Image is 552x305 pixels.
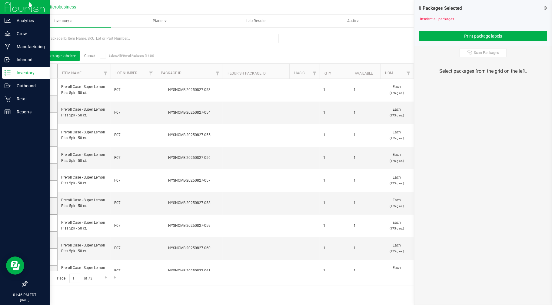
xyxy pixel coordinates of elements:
[5,57,11,63] inline-svg: Inbound
[384,203,410,209] p: (175 g ea.)
[5,18,11,24] inline-svg: Analytics
[238,18,275,24] span: Lab Results
[3,298,47,302] p: [DATE]
[15,15,111,27] a: Inventory
[5,96,11,102] inline-svg: Retail
[419,17,454,21] a: Unselect all packages
[355,71,373,75] a: Available
[354,245,377,251] span: 1
[111,18,208,24] span: Plants
[114,223,152,229] span: F07
[84,54,95,58] a: Cancel
[111,15,208,27] a: Plants
[114,178,152,183] span: F07
[354,132,377,138] span: 1
[155,200,224,206] div: NYSNOMB-20250827-058
[115,71,137,75] a: Lot Number
[6,256,24,275] iframe: Resource center
[404,68,414,79] a: Filter
[354,178,377,183] span: 1
[384,158,410,164] p: (175 g ea.)
[384,152,410,163] span: Each
[155,87,224,93] div: NYSNOMB-20250827-053
[384,248,410,254] p: (175 g ea.)
[289,64,320,79] th: Has COA
[323,155,346,161] span: 1
[11,56,47,63] p: Inbound
[101,68,111,79] a: Filter
[11,17,47,24] p: Analytics
[15,18,111,24] span: Inventory
[323,110,346,116] span: 1
[384,107,410,118] span: Each
[155,268,224,274] div: NYSNOMB-20250827-061
[114,87,152,93] span: F07
[228,71,266,75] a: Flourish Package ID
[155,223,224,229] div: NYSNOMB-20250827-059
[161,71,181,75] a: Package ID
[11,30,47,37] p: Grow
[323,132,346,138] span: 1
[114,245,152,251] span: F07
[61,84,107,96] span: Preroll Case - Super Lemon Piss 5pk - 50 ct.
[114,155,152,161] span: F07
[155,132,224,138] div: NYSNOMB-20250827-055
[155,155,224,161] div: NYSNOMB-20250827-056
[323,223,346,229] span: 1
[354,223,377,229] span: 1
[323,87,346,93] span: 1
[384,129,410,141] span: Each
[114,268,152,274] span: F07
[61,220,107,231] span: Preroll Case - Super Lemon Piss 5pk - 50 ct.
[62,71,81,75] a: Item Name
[61,197,107,209] span: Preroll Case - Super Lemon Piss 5pk - 50 ct.
[384,226,410,231] p: (175 g ea.)
[27,34,279,43] input: Search Package ID, Item Name, SKU, Lot or Part Number...
[384,180,410,186] p: (175 g ea.)
[384,175,410,186] span: Each
[61,107,107,118] span: Preroll Case - Super Lemon Piss 5pk - 50 ct.
[323,245,346,251] span: 1
[305,15,401,27] a: Audit
[61,265,107,277] span: Preroll Case - Super Lemon Piss 5pk - 50 ct.
[213,68,223,79] a: Filter
[11,82,47,89] p: Outbound
[401,15,498,27] a: Inventory Counts
[384,243,410,254] span: Each
[114,132,152,138] span: F07
[11,95,47,102] p: Retail
[310,68,320,79] a: Filter
[384,197,410,209] span: Each
[69,274,80,283] input: 1
[354,268,377,274] span: 1
[354,87,377,93] span: 1
[61,175,107,186] span: Preroll Case - Super Lemon Piss 5pk - 50 ct.
[61,243,107,254] span: Preroll Case - Super Lemon Piss 5pk - 50 ct.
[61,129,107,141] span: Preroll Case - Super Lemon Piss 5pk - 50 ct.
[155,110,224,116] div: NYSNOMB-20250827-054
[354,110,377,116] span: 1
[52,274,98,283] span: Page of 73
[323,268,346,274] span: 1
[323,178,346,183] span: 1
[155,178,224,183] div: NYSNOMB-20250827-057
[114,200,152,206] span: F07
[5,83,11,89] inline-svg: Outbound
[101,274,110,282] a: Go to the next page
[324,71,331,75] a: Qty
[146,68,156,79] a: Filter
[460,48,507,57] button: Scan Packages
[323,200,346,206] span: 1
[109,54,139,57] span: Select All Filtered Packages (1458)
[11,108,47,116] p: Reports
[155,245,224,251] div: NYSNOMB-20250827-060
[5,31,11,37] inline-svg: Grow
[354,155,377,161] span: 1
[419,31,547,41] button: Print package labels
[384,265,410,277] span: Each
[11,43,47,50] p: Manufacturing
[114,110,152,116] span: F07
[5,44,11,50] inline-svg: Manufacturing
[3,292,47,298] p: 01:46 PM EDT
[5,109,11,115] inline-svg: Reports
